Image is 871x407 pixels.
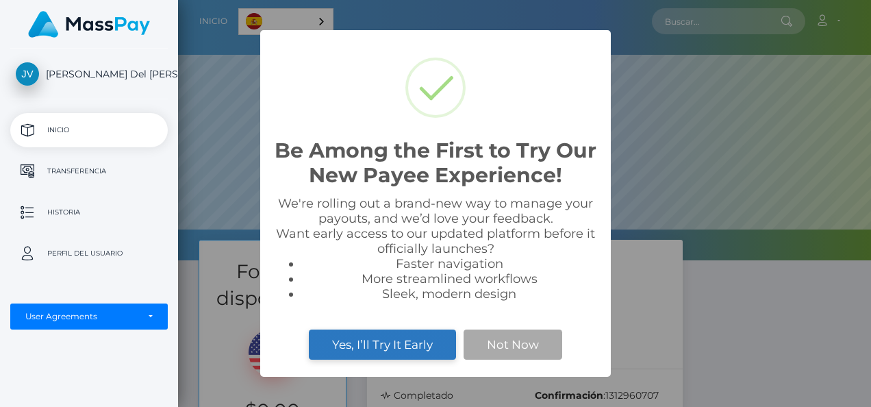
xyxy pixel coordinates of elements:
h2: Be Among the First to Try Our New Payee Experience! [274,138,597,188]
div: User Agreements [25,311,138,322]
li: Faster navigation [301,256,597,271]
button: User Agreements [10,304,168,330]
li: More streamlined workflows [301,271,597,286]
p: Transferencia [16,161,162,182]
div: We're rolling out a brand-new way to manage your payouts, and we’d love your feedback. Want early... [274,196,597,301]
li: Sleek, modern design [301,286,597,301]
img: MassPay [28,11,150,38]
p: Inicio [16,120,162,140]
button: Yes, I’ll Try It Early [309,330,456,360]
p: Perfil del usuario [16,243,162,264]
p: Historia [16,202,162,223]
span: [PERSON_NAME] Del [PERSON_NAME] [10,68,168,80]
button: Not Now [464,330,562,360]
